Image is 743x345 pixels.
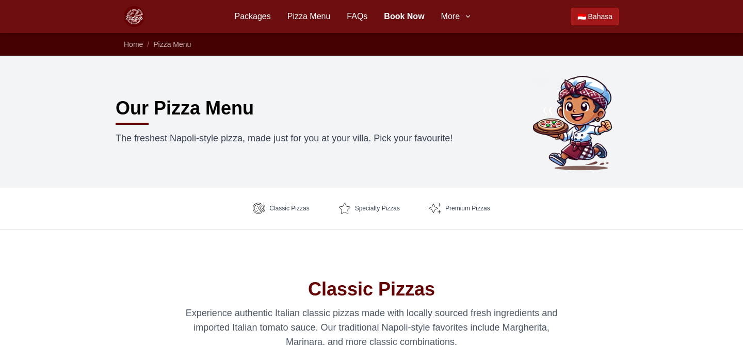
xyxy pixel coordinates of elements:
a: Packages [234,10,270,23]
a: Home [124,40,143,48]
h2: Classic Pizzas [132,279,611,300]
h1: Our Pizza Menu [116,98,254,119]
img: Specialty Pizzas [338,202,351,215]
a: Pizza Menu [287,10,331,23]
a: Specialty Pizzas [330,196,408,221]
button: More [441,10,472,23]
span: Classic Pizzas [269,204,309,212]
a: Premium Pizzas [421,196,498,221]
a: Pizza Menu [153,40,191,48]
p: The freshest Napoli-style pizza, made just for you at your villa. Pick your favourite! [116,131,462,145]
span: Premium Pizzas [445,204,490,212]
img: Classic Pizzas [253,202,265,215]
a: Beralih ke Bahasa Indonesia [571,8,619,25]
a: Classic Pizzas [245,196,317,221]
li: / [147,39,149,50]
span: More [441,10,460,23]
img: Premium Pizzas [429,202,441,215]
span: Specialty Pizzas [355,204,400,212]
span: Bahasa [588,11,612,22]
a: Book Now [384,10,424,23]
img: Bli Made holding a pizza [528,72,627,171]
a: FAQs [347,10,367,23]
img: Bali Pizza Party Logo [124,6,144,27]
